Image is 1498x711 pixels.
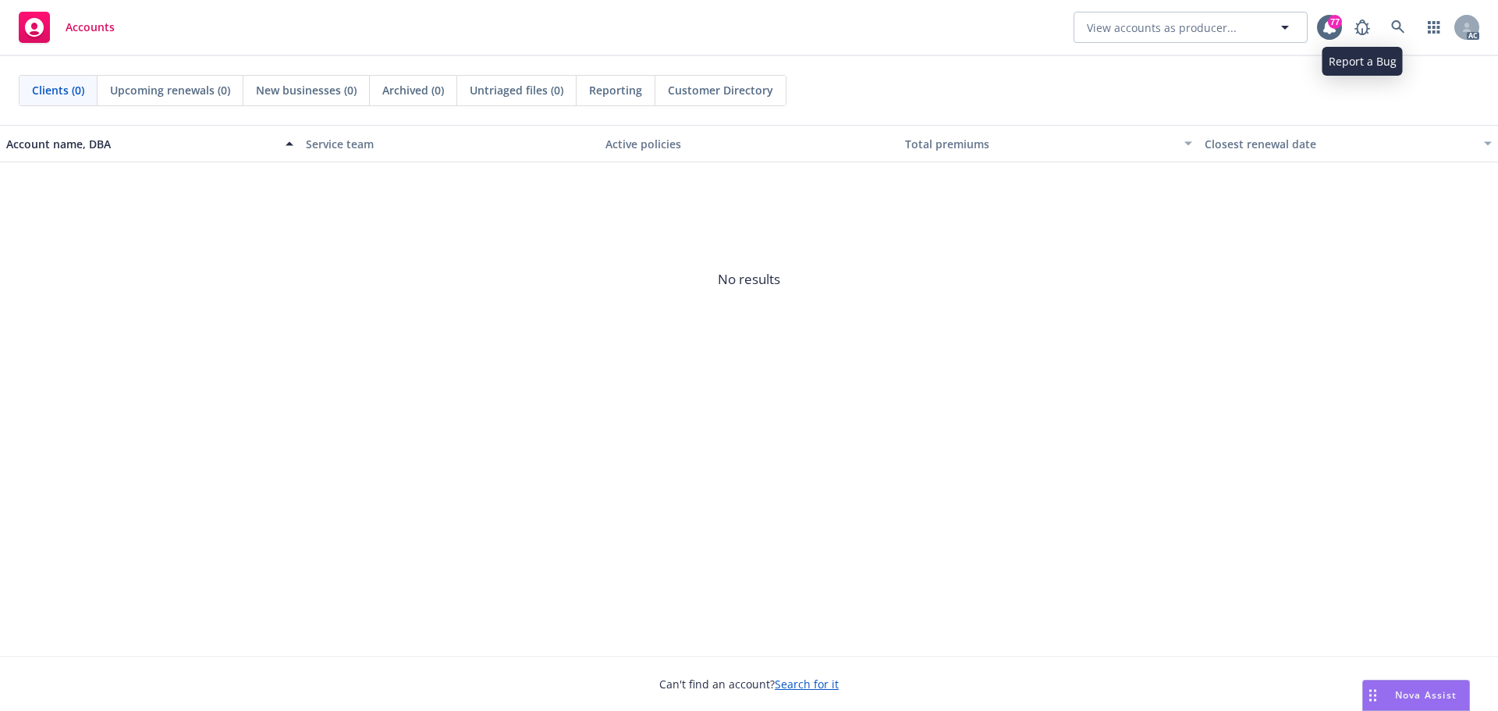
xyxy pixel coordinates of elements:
[300,125,599,162] button: Service team
[470,82,563,98] span: Untriaged files (0)
[1328,15,1342,29] div: 77
[1087,20,1237,36] span: View accounts as producer...
[66,21,115,34] span: Accounts
[1383,12,1414,43] a: Search
[306,136,593,152] div: Service team
[1363,681,1383,710] div: Drag to move
[382,82,444,98] span: Archived (0)
[1362,680,1470,711] button: Nova Assist
[589,82,642,98] span: Reporting
[668,82,773,98] span: Customer Directory
[1395,688,1457,702] span: Nova Assist
[256,82,357,98] span: New businesses (0)
[12,5,121,49] a: Accounts
[1205,136,1475,152] div: Closest renewal date
[32,82,84,98] span: Clients (0)
[905,136,1175,152] div: Total premiums
[775,677,839,691] a: Search for it
[1198,125,1498,162] button: Closest renewal date
[659,676,839,692] span: Can't find an account?
[110,82,230,98] span: Upcoming renewals (0)
[605,136,893,152] div: Active policies
[1074,12,1308,43] button: View accounts as producer...
[899,125,1198,162] button: Total premiums
[1347,12,1378,43] a: Report a Bug
[599,125,899,162] button: Active policies
[6,136,276,152] div: Account name, DBA
[1418,12,1450,43] a: Switch app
